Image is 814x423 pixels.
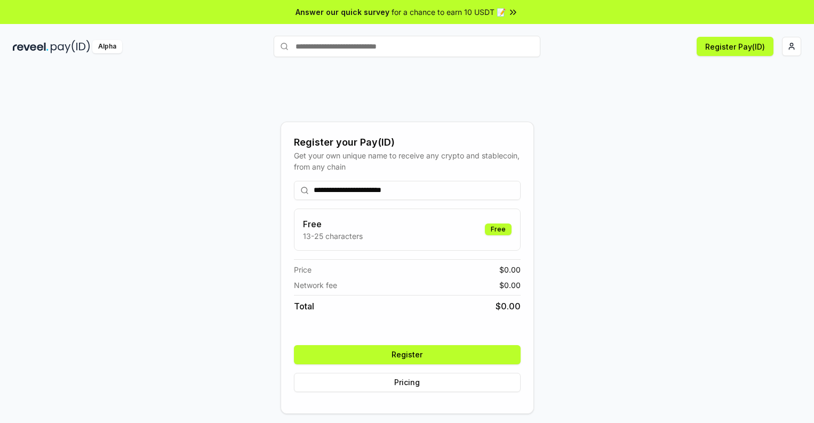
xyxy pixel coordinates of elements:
[51,40,90,53] img: pay_id
[496,300,521,313] span: $ 0.00
[294,280,337,291] span: Network fee
[499,264,521,275] span: $ 0.00
[697,37,773,56] button: Register Pay(ID)
[392,6,506,18] span: for a chance to earn 10 USDT 📝
[294,264,312,275] span: Price
[92,40,122,53] div: Alpha
[303,218,363,230] h3: Free
[294,150,521,172] div: Get your own unique name to receive any crypto and stablecoin, from any chain
[294,373,521,392] button: Pricing
[294,135,521,150] div: Register your Pay(ID)
[485,224,512,235] div: Free
[294,300,314,313] span: Total
[13,40,49,53] img: reveel_dark
[296,6,389,18] span: Answer our quick survey
[303,230,363,242] p: 13-25 characters
[499,280,521,291] span: $ 0.00
[294,345,521,364] button: Register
